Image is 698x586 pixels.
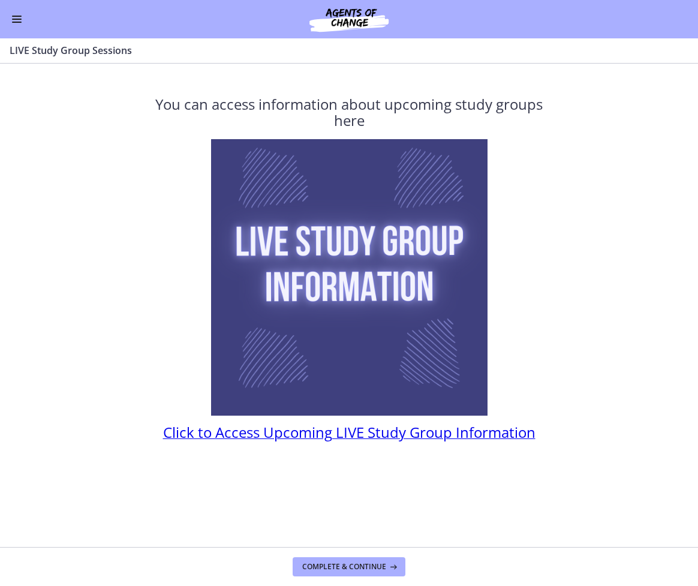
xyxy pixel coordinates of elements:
button: Enable menu [10,12,24,26]
img: Live_Study_Group_Information.png [211,139,488,416]
button: Complete & continue [293,557,405,576]
a: Click to Access Upcoming LIVE Study Group Information [163,428,535,441]
img: Agents of Change Social Work Test Prep [277,5,421,34]
span: Click to Access Upcoming LIVE Study Group Information [163,422,535,442]
span: You can access information about upcoming study groups here [155,94,543,130]
h3: LIVE Study Group Sessions [10,43,674,58]
span: Complete & continue [302,562,386,572]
